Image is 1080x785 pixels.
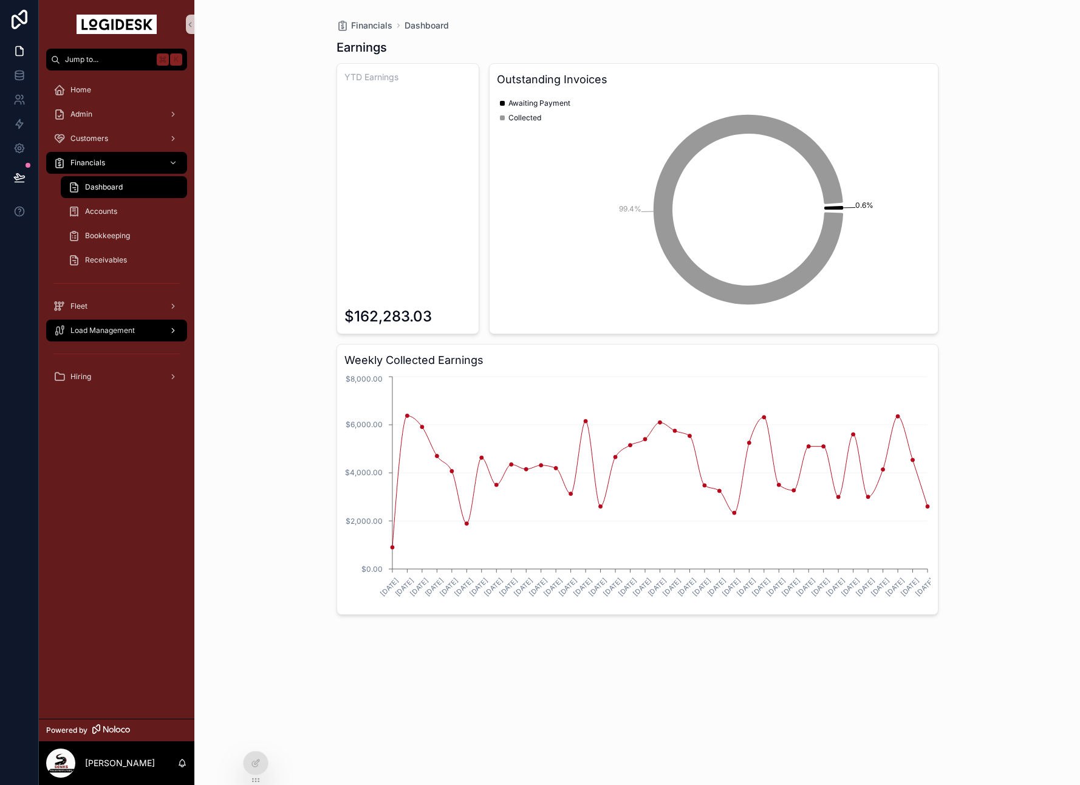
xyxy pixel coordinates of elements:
[70,372,91,382] span: Hiring
[46,366,187,388] a: Hiring
[839,576,861,598] text: [DATE]
[423,576,445,598] text: [DATE]
[810,576,832,598] text: [DATE]
[85,255,127,265] span: Receivables
[572,576,593,598] text: [DATE]
[85,231,130,241] span: Bookkeeping
[345,516,382,526] tspan: $2,000.00
[898,576,920,598] text: [DATE]
[70,109,92,119] span: Admin
[46,79,187,101] a: Home
[869,576,890,598] text: [DATE]
[337,19,392,32] a: Financials
[780,576,802,598] text: [DATE]
[171,55,181,64] span: K
[345,374,382,383] tspan: $8,000.00
[542,576,564,598] text: [DATE]
[512,576,534,598] text: [DATE]
[70,301,87,311] span: Fleet
[70,134,108,143] span: Customers
[884,576,906,598] text: [DATE]
[468,576,490,598] text: [DATE]
[337,39,387,56] h1: Earnings
[661,576,683,598] text: [DATE]
[735,576,757,598] text: [DATE]
[601,576,623,598] text: [DATE]
[765,576,787,598] text: [DATE]
[497,93,930,326] div: chart
[351,19,392,32] span: Financials
[65,55,152,64] span: Jump to...
[46,152,187,174] a: Financials
[438,576,460,598] text: [DATE]
[345,420,382,429] tspan: $6,000.00
[46,725,87,735] span: Powered by
[46,295,187,317] a: Fleet
[854,576,876,598] text: [DATE]
[824,576,846,598] text: [DATE]
[61,201,187,222] a: Accounts
[85,207,117,216] span: Accounts
[646,576,668,598] text: [DATE]
[616,576,638,598] text: [DATE]
[378,576,400,598] text: [DATE]
[344,468,382,477] tspan: $4,000.00
[631,576,653,598] text: [DATE]
[70,158,105,168] span: Financials
[344,307,432,326] div: $162,283.03
[39,70,194,403] div: scrollable content
[393,576,415,598] text: [DATE]
[85,757,155,769] p: [PERSON_NAME]
[61,225,187,247] a: Bookkeeping
[46,320,187,341] a: Load Management
[361,564,382,574] tspan: $0.00
[705,576,727,598] text: [DATE]
[720,576,742,598] text: [DATE]
[405,19,449,32] a: Dashboard
[497,71,930,88] h3: Outstanding Invoices
[70,85,91,95] span: Home
[344,71,472,83] h3: YTD Earnings
[497,576,519,598] text: [DATE]
[914,576,935,598] text: [DATE]
[795,576,816,598] text: [DATE]
[46,128,187,149] a: Customers
[691,576,713,598] text: [DATE]
[586,576,608,598] text: [DATE]
[344,352,931,369] h3: Weekly Collected Earnings
[77,15,157,34] img: App logo
[61,176,187,198] a: Dashboard
[508,98,570,108] span: Awaiting Payment
[675,576,697,598] text: [DATE]
[527,576,549,598] text: [DATE]
[453,576,474,598] text: [DATE]
[85,182,123,192] span: Dashboard
[46,103,187,125] a: Admin
[855,201,873,210] tspan: 0.6%
[61,249,187,271] a: Receivables
[39,719,194,741] a: Powered by
[408,576,430,598] text: [DATE]
[344,374,931,607] div: chart
[508,113,541,123] span: Collected
[46,49,187,70] button: Jump to...K
[619,204,641,213] tspan: 99.4%
[70,326,135,335] span: Load Management
[482,576,504,598] text: [DATE]
[750,576,772,598] text: [DATE]
[556,576,578,598] text: [DATE]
